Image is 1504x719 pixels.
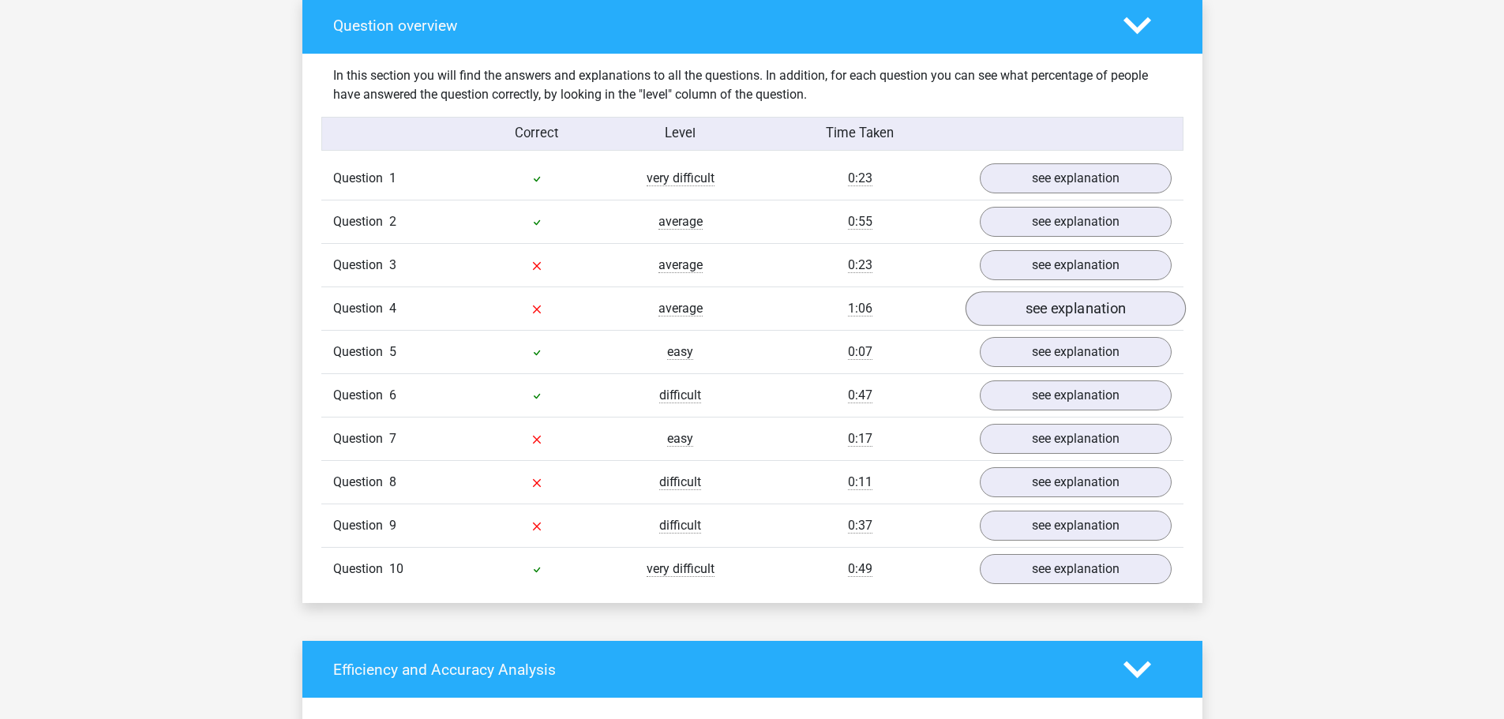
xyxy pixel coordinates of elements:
span: average [658,301,703,316]
span: 7 [389,431,396,446]
span: difficult [659,518,701,534]
span: Question [333,429,389,448]
span: 3 [389,257,396,272]
span: 0:55 [848,214,872,230]
span: very difficult [647,170,714,186]
span: Question [333,560,389,579]
a: see explanation [980,207,1172,237]
span: 0:17 [848,431,872,447]
span: 1 [389,170,396,185]
span: 9 [389,518,396,533]
span: Question [333,169,389,188]
span: 0:23 [848,257,872,273]
span: 2 [389,214,396,229]
h4: Question overview [333,17,1100,35]
span: difficult [659,388,701,403]
a: see explanation [980,380,1172,410]
h4: Efficiency and Accuracy Analysis [333,661,1100,679]
span: 0:11 [848,474,872,490]
span: 0:49 [848,561,872,577]
span: Question [333,386,389,405]
a: see explanation [980,554,1172,584]
span: easy [667,344,693,360]
span: 1:06 [848,301,872,316]
span: Question [333,473,389,492]
span: 5 [389,344,396,359]
div: Correct [465,124,609,144]
span: 10 [389,561,403,576]
a: see explanation [980,250,1172,280]
span: Question [333,256,389,275]
span: average [658,214,703,230]
a: see explanation [980,163,1172,193]
span: very difficult [647,561,714,577]
span: Question [333,299,389,318]
div: Level [609,124,752,144]
span: Question [333,212,389,231]
span: 0:37 [848,518,872,534]
span: Question [333,516,389,535]
span: easy [667,431,693,447]
span: 8 [389,474,396,489]
a: see explanation [980,424,1172,454]
div: In this section you will find the answers and explanations to all the questions. In addition, for... [321,66,1183,104]
span: 4 [389,301,396,316]
a: see explanation [980,467,1172,497]
span: average [658,257,703,273]
span: 6 [389,388,396,403]
span: 0:07 [848,344,872,360]
a: see explanation [980,337,1172,367]
div: Time Taken [752,124,967,144]
span: 0:47 [848,388,872,403]
a: see explanation [965,292,1185,327]
span: difficult [659,474,701,490]
span: 0:23 [848,170,872,186]
span: Question [333,343,389,361]
a: see explanation [980,511,1172,541]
